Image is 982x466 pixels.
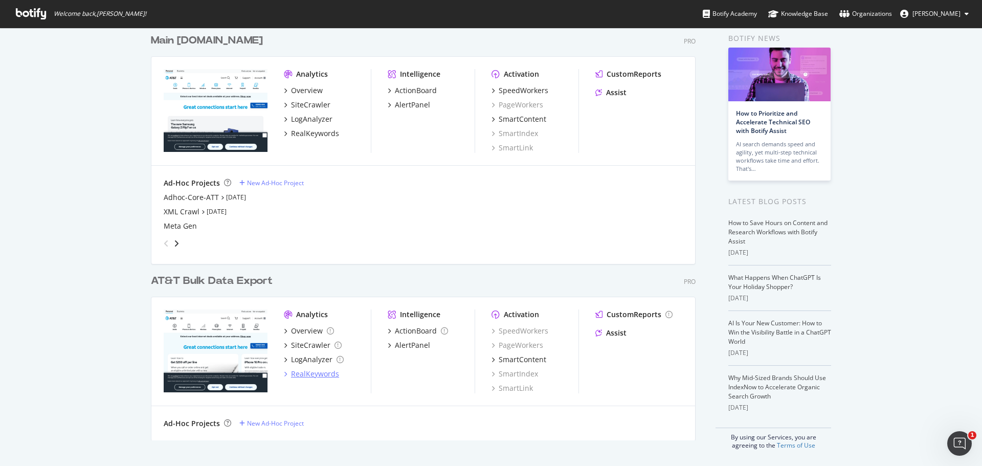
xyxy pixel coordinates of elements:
[492,128,538,139] a: SmartIndex
[54,10,146,18] span: Welcome back, [PERSON_NAME] !
[492,114,546,124] a: SmartContent
[716,428,831,450] div: By using our Services, you are agreeing to the
[499,354,546,365] div: SmartContent
[151,274,277,289] a: AT&T Bulk Data Export
[606,87,627,98] div: Assist
[703,9,757,19] div: Botify Academy
[768,9,828,19] div: Knowledge Base
[736,140,823,173] div: AI search demands speed and agility, yet multi-step technical workflows take time and effort. Tha...
[504,69,539,79] div: Activation
[504,309,539,320] div: Activation
[736,109,810,135] a: How to Prioritize and Accelerate Technical SEO with Botify Assist
[284,100,330,110] a: SiteCrawler
[164,69,267,152] img: att.com
[595,87,627,98] a: Assist
[395,85,437,96] div: ActionBoard
[492,100,543,110] a: PageWorkers
[291,354,332,365] div: LogAnalyzer
[291,100,330,110] div: SiteCrawler
[164,207,199,217] a: XML Crawl
[226,193,246,202] a: [DATE]
[284,369,339,379] a: RealKeywords
[499,85,548,96] div: SpeedWorkers
[400,309,440,320] div: Intelligence
[595,69,661,79] a: CustomReports
[296,309,328,320] div: Analytics
[395,340,430,350] div: AlertPanel
[291,85,323,96] div: Overview
[492,354,546,365] a: SmartContent
[247,179,304,187] div: New Ad-Hoc Project
[839,9,892,19] div: Organizations
[728,248,831,257] div: [DATE]
[912,9,961,18] span: Zach Doty
[164,192,219,203] a: Adhoc-Core-ATT
[151,21,704,440] div: grid
[291,114,332,124] div: LogAnalyzer
[595,328,627,338] a: Assist
[947,431,972,456] iframe: Intercom live chat
[164,178,220,188] div: Ad-Hoc Projects
[388,85,437,96] a: ActionBoard
[492,326,548,336] a: SpeedWorkers
[492,340,543,350] a: PageWorkers
[728,348,831,358] div: [DATE]
[492,85,548,96] a: SpeedWorkers
[607,309,661,320] div: CustomReports
[595,309,673,320] a: CustomReports
[607,69,661,79] div: CustomReports
[400,69,440,79] div: Intelligence
[728,48,831,101] img: How to Prioritize and Accelerate Technical SEO with Botify Assist
[728,319,831,346] a: AI Is Your New Customer: How to Win the Visibility Battle in a ChatGPT World
[684,37,696,46] div: Pro
[164,221,197,231] a: Meta Gen
[173,238,180,249] div: angle-right
[284,326,334,336] a: Overview
[728,33,831,44] div: Botify news
[395,100,430,110] div: AlertPanel
[728,373,826,401] a: Why Mid-Sized Brands Should Use IndexNow to Accelerate Organic Search Growth
[492,369,538,379] a: SmartIndex
[151,33,263,48] div: Main [DOMAIN_NAME]
[892,6,977,22] button: [PERSON_NAME]
[395,326,437,336] div: ActionBoard
[728,196,831,207] div: Latest Blog Posts
[207,207,227,216] a: [DATE]
[728,403,831,412] div: [DATE]
[151,274,273,289] div: AT&T Bulk Data Export
[499,114,546,124] div: SmartContent
[284,85,323,96] a: Overview
[728,218,828,246] a: How to Save Hours on Content and Research Workflows with Botify Assist
[291,128,339,139] div: RealKeywords
[492,143,533,153] a: SmartLink
[388,340,430,350] a: AlertPanel
[151,33,267,48] a: Main [DOMAIN_NAME]
[388,326,448,336] a: ActionBoard
[606,328,627,338] div: Assist
[291,340,330,350] div: SiteCrawler
[284,340,342,350] a: SiteCrawler
[728,294,831,303] div: [DATE]
[296,69,328,79] div: Analytics
[239,419,304,428] a: New Ad-Hoc Project
[291,326,323,336] div: Overview
[388,100,430,110] a: AlertPanel
[291,369,339,379] div: RealKeywords
[728,273,821,291] a: What Happens When ChatGPT Is Your Holiday Shopper?
[284,114,332,124] a: LogAnalyzer
[684,277,696,286] div: Pro
[164,418,220,429] div: Ad-Hoc Projects
[284,128,339,139] a: RealKeywords
[492,383,533,393] a: SmartLink
[164,309,267,392] img: attbulkexport.com
[247,419,304,428] div: New Ad-Hoc Project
